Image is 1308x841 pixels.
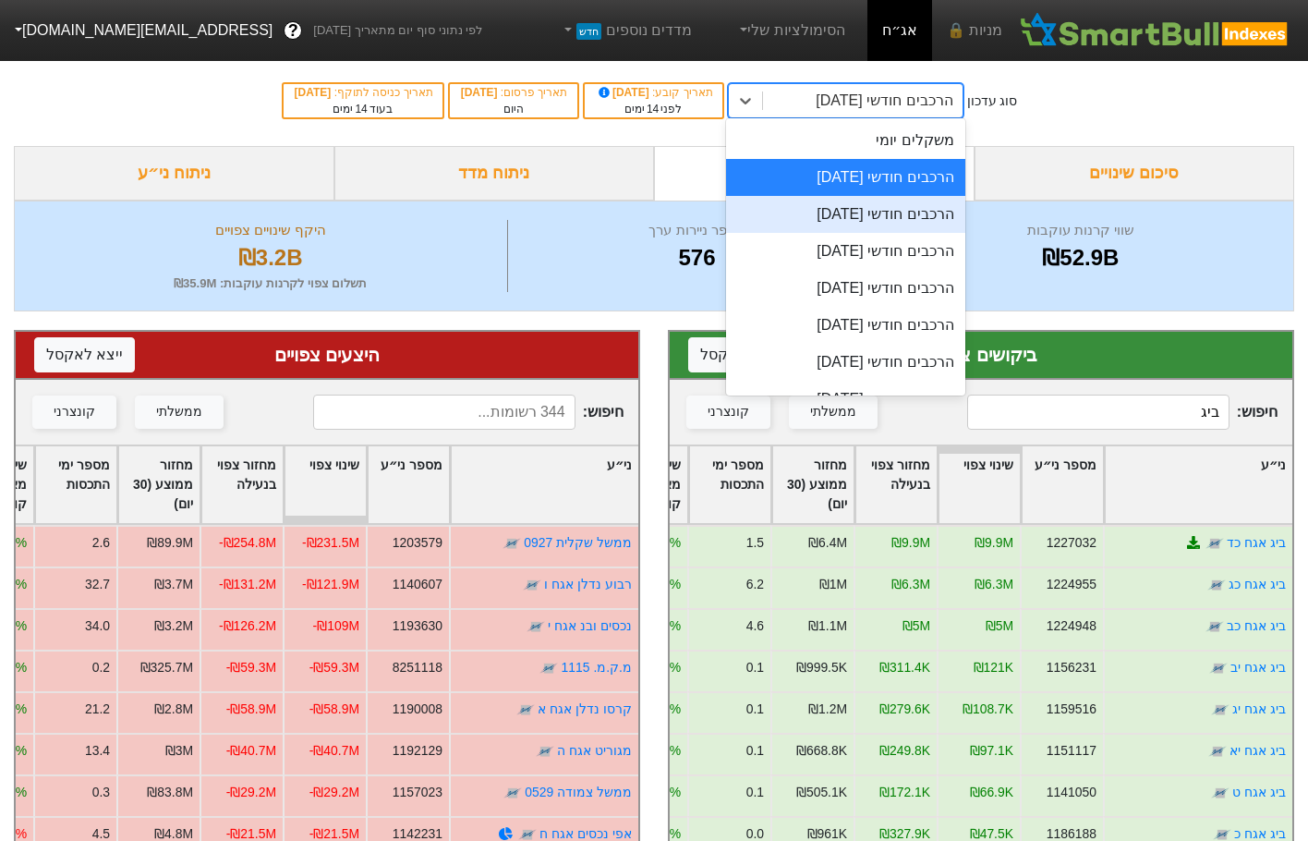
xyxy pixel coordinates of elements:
div: Toggle SortBy [1105,446,1292,523]
div: ₪668.8K [796,741,847,761]
div: מספר ניירות ערך [513,220,880,241]
div: Toggle SortBy [939,446,1020,523]
div: ₪66.9K [970,783,1013,802]
div: -₪109M [313,616,359,636]
div: 13.4 [85,741,110,761]
div: ₪172.1K [879,783,930,802]
button: קונצרני [686,396,770,429]
div: הרכבים חודשי [DATE] [726,344,965,381]
div: 1157023 [393,783,442,802]
div: ₪279.6K [879,700,930,719]
span: חדש [576,23,601,40]
span: ? [288,18,298,43]
div: ₪1.1M [808,616,847,636]
div: לפני ימים [594,101,713,117]
a: ביג אגח יג [1232,701,1286,716]
div: 0.1 [746,783,764,802]
a: ביג אגח כד [1227,535,1286,550]
button: קונצרני [32,396,116,429]
div: ביקושים והיצעים צפויים [654,146,975,201]
div: ₪505.1K [796,783,847,802]
div: סוג עדכון [967,91,1018,111]
img: tase link [516,701,535,719]
div: 1156231 [1047,658,1096,677]
div: -₪29.2M [309,783,359,802]
span: 14 [355,103,367,116]
a: ביג אגח יא [1229,743,1286,758]
a: הסימולציות שלי [729,12,853,49]
div: הרכבים חודשי [DATE] [726,233,965,270]
div: קונצרני [54,402,95,422]
div: Toggle SortBy [772,446,854,523]
div: 2.6 [92,533,110,553]
img: tase link [1207,576,1226,594]
div: בעוד ימים [293,101,433,117]
div: ₪6.3M [891,575,930,594]
div: -₪254.8M [219,533,276,553]
img: tase link [503,534,521,553]
div: 6.2 [746,575,764,594]
div: ניתוח מדד [334,146,655,201]
a: מ.ק.מ. 1115 [562,660,632,675]
div: -₪126.2M [219,616,276,636]
div: ₪5M [902,616,930,636]
div: ₪3M [165,741,193,761]
div: Toggle SortBy [35,446,116,523]
div: ₪3.2M [154,616,193,636]
div: 0.3 [92,783,110,802]
div: 1192129 [393,741,442,761]
span: היום [503,103,524,116]
img: tase link [1205,534,1224,553]
img: tase link [1205,617,1224,636]
div: -₪121.9M [302,575,359,594]
div: ₪999.5K [796,658,847,677]
div: 0.1 [746,658,764,677]
div: 1.5 [746,533,764,553]
div: Toggle SortBy [1022,446,1103,523]
img: tase link [1211,784,1229,802]
div: ₪249.8K [879,741,930,761]
a: ביג אגח כ [1234,826,1286,841]
div: ממשלתי [810,402,856,422]
div: -₪131.2M [219,575,276,594]
img: tase link [1208,742,1227,761]
div: ביקושים צפויים [688,341,1274,369]
span: [DATE] [461,86,501,99]
div: 0.1 [746,700,764,719]
div: 32.7 [85,575,110,594]
div: 0.2 [92,658,110,677]
div: סיכום שינויים [975,146,1295,201]
input: 344 רשומות... [313,395,575,430]
div: ₪108.7K [963,700,1013,719]
div: Toggle SortBy [201,446,283,523]
div: ₪5M [986,616,1013,636]
div: 0.1 [746,741,764,761]
span: [DATE] [596,86,653,99]
div: ₪9.9M [975,533,1013,553]
a: אפי נכסים אגח ח [539,826,632,841]
div: Toggle SortBy [689,446,770,523]
div: ממשלתי [156,402,202,422]
div: שווי קרנות עוקבות [891,220,1270,241]
a: קרסו נדלן אגח א [538,701,632,716]
img: tase link [539,659,558,677]
img: tase link [1209,659,1228,677]
button: ייצא לאקסל [34,337,135,372]
div: 1141050 [1047,783,1096,802]
div: Toggle SortBy [285,446,366,523]
div: 1190008 [393,700,442,719]
div: 21.2 [85,700,110,719]
div: 4.6 [746,616,764,636]
img: tase link [523,576,541,594]
div: ₪52.9B [891,241,1270,274]
div: -₪40.7M [226,741,276,761]
div: -₪59.3M [309,658,359,677]
div: תאריך פרסום : [459,84,568,101]
div: 1151117 [1047,741,1096,761]
div: -₪58.9M [309,700,359,719]
img: tase link [536,742,554,761]
div: ₪3.2B [38,241,503,274]
div: -₪58.9M [226,700,276,719]
div: ₪3.7M [154,575,193,594]
div: 1224948 [1047,616,1096,636]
